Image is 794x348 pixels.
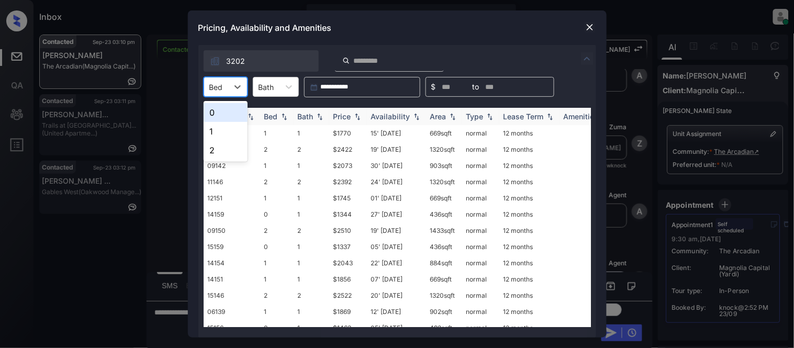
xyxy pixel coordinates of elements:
[426,255,462,271] td: 884 sqft
[204,222,260,239] td: 09150
[279,113,289,120] img: sorting
[367,125,426,141] td: 15' [DATE]
[462,206,499,222] td: normal
[462,190,499,206] td: normal
[367,174,426,190] td: 24' [DATE]
[204,174,260,190] td: 11146
[462,222,499,239] td: normal
[499,222,560,239] td: 12 months
[329,141,367,158] td: $2422
[342,56,350,65] img: icon-zuma
[499,304,560,320] td: 12 months
[499,287,560,304] td: 12 months
[371,112,410,121] div: Availability
[499,158,560,174] td: 12 months
[462,141,499,158] td: normal
[367,190,426,206] td: 01' [DATE]
[485,113,495,120] img: sorting
[315,113,325,120] img: sorting
[466,112,484,121] div: Type
[367,158,426,174] td: 30' [DATE]
[294,141,329,158] td: 2
[260,206,294,222] td: 0
[204,239,260,255] td: 15159
[294,239,329,255] td: 1
[367,239,426,255] td: 05' [DATE]
[329,287,367,304] td: $2522
[204,103,248,122] div: 0
[260,222,294,239] td: 2
[204,255,260,271] td: 14154
[329,271,367,287] td: $1856
[426,239,462,255] td: 436 sqft
[294,287,329,304] td: 2
[260,255,294,271] td: 1
[188,10,607,45] div: Pricing, Availability and Amenities
[204,141,248,160] div: 2
[545,113,555,120] img: sorting
[499,190,560,206] td: 12 months
[426,190,462,206] td: 669 sqft
[294,158,329,174] td: 1
[499,174,560,190] td: 12 months
[462,320,499,336] td: normal
[260,304,294,320] td: 1
[294,206,329,222] td: 1
[294,190,329,206] td: 1
[329,174,367,190] td: $2392
[333,112,351,121] div: Price
[204,304,260,320] td: 06139
[260,125,294,141] td: 1
[426,174,462,190] td: 1320 sqft
[499,125,560,141] td: 12 months
[245,113,256,120] img: sorting
[448,113,458,120] img: sorting
[564,112,599,121] div: Amenities
[499,271,560,287] td: 12 months
[260,239,294,255] td: 0
[426,320,462,336] td: 492 sqft
[499,206,560,222] td: 12 months
[329,239,367,255] td: $1337
[499,255,560,271] td: 12 months
[462,158,499,174] td: normal
[411,113,422,120] img: sorting
[426,222,462,239] td: 1433 sqft
[294,125,329,141] td: 1
[329,158,367,174] td: $2073
[430,112,446,121] div: Area
[260,141,294,158] td: 2
[473,81,479,93] span: to
[426,158,462,174] td: 903 sqft
[431,81,436,93] span: $
[294,222,329,239] td: 2
[294,174,329,190] td: 2
[585,22,595,32] img: close
[329,320,367,336] td: $1463
[329,255,367,271] td: $2043
[367,271,426,287] td: 07' [DATE]
[504,112,544,121] div: Lease Term
[264,112,278,121] div: Bed
[294,255,329,271] td: 1
[210,56,220,66] img: icon-zuma
[462,304,499,320] td: normal
[367,206,426,222] td: 27' [DATE]
[426,271,462,287] td: 669 sqft
[499,239,560,255] td: 12 months
[462,239,499,255] td: normal
[329,222,367,239] td: $2510
[426,141,462,158] td: 1320 sqft
[499,141,560,158] td: 12 months
[260,287,294,304] td: 2
[462,287,499,304] td: normal
[204,271,260,287] td: 14151
[367,304,426,320] td: 12' [DATE]
[329,190,367,206] td: $1745
[352,113,363,120] img: sorting
[426,304,462,320] td: 902 sqft
[260,271,294,287] td: 1
[204,122,248,141] div: 1
[260,190,294,206] td: 1
[462,174,499,190] td: normal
